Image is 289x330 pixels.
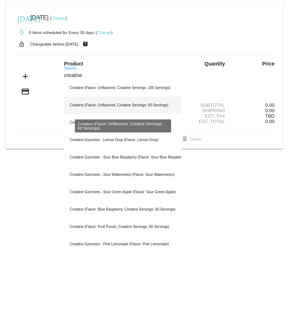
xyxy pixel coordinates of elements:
[64,149,182,166] div: Creatine Gummies - Sour Blue Raspberry (Flavor: Sour Blue Raspberry)
[188,108,231,113] div: Shipping
[21,72,30,81] mat-icon: add
[64,201,182,218] div: Creatine (Flavor: Blue Raspberry, Creatine Servings: 60 Servings)
[97,30,111,35] a: Change
[231,102,275,108] div: 0.00
[64,218,182,236] div: Creatine (Flavor: Fruit Punch, Creatine Servings: 60 Servings)
[262,61,275,67] strong: Price
[265,113,275,119] span: TBD
[64,73,182,79] input: Search...
[30,42,78,46] small: Changeable before [DATE]
[51,16,65,20] a: Change
[17,39,26,49] mat-icon: lock_open
[17,28,26,37] mat-icon: autorenew
[188,113,231,119] div: Est. Tax
[50,16,67,20] small: ( )
[64,131,182,149] div: Creatine Gummies - Lemon Drop (Flavor: Lemon Drop)
[21,87,30,96] mat-icon: credit_card
[81,39,90,49] mat-icon: live_help
[95,30,112,35] small: ( )
[64,166,182,183] div: Creatine Gummies - Sour Watermelon (Flavor: Sour Watermelon)
[188,102,231,108] div: Subtotal
[188,119,231,124] div: Est. Total
[64,79,182,97] div: Creatine (Flavor: Unflavored, Creatine Servings: 100 Servings)
[64,114,182,131] div: Creatine Capsules
[17,14,26,22] mat-icon: [DATE]
[265,119,275,124] span: 0.00
[64,97,182,114] div: Creatine (Flavor: Unflavored, Creatine Servings: 60 Servings)
[14,30,94,35] small: 0 items scheduled for Every 30 days
[64,61,83,67] strong: Product
[64,183,182,201] div: Creatine Gummies - Sour Green Apple (Flavor: Sour Green Apple)
[204,61,225,67] strong: Quantity
[180,137,202,142] span: Delete
[265,108,275,113] span: 0.00
[180,135,189,144] mat-icon: delete
[64,236,182,253] div: Creatine Gummies - Pink Lemonade (Flavor: Pink Lemonade)
[175,133,208,146] button: Delete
